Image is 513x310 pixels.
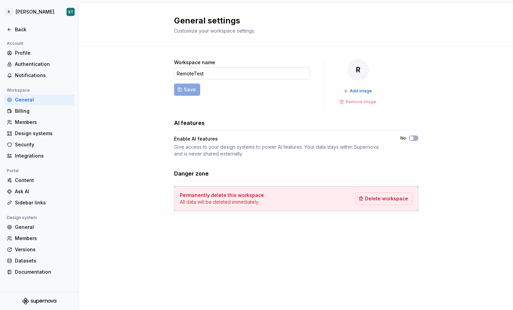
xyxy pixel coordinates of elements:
a: Sidebar links [4,197,75,208]
p: All data will be deleted immediately. [180,199,264,205]
div: Give access to your design systems to power AI features. Your data stays within Supernova and is ... [174,144,388,157]
button: R[PERSON_NAME]ST [1,4,77,19]
div: Content [15,177,72,184]
div: ST [68,9,73,15]
button: Delete workspace [355,193,413,205]
div: General [15,224,72,231]
span: Add image [350,88,372,94]
div: Members [15,235,72,242]
div: [PERSON_NAME] [16,8,54,15]
h4: Permanently delete this workspace [180,192,264,199]
div: Documentation [15,269,72,275]
a: Billing [4,106,75,116]
div: Authentication [15,61,72,68]
label: No [400,135,406,141]
div: Billing [15,108,72,114]
div: Ask AI [15,188,72,195]
h2: General settings [174,15,410,26]
div: Members [15,119,72,126]
div: Back [15,26,72,33]
a: Documentation [4,267,75,277]
svg: Supernova Logo [22,298,56,305]
a: Datasets [4,255,75,266]
div: General [15,96,72,103]
div: Datasets [15,257,72,264]
div: R [347,59,369,81]
a: Integrations [4,150,75,161]
div: Design system [4,214,40,222]
a: Notifications [4,70,75,81]
span: Delete workspace [365,195,408,202]
div: R [5,8,13,16]
label: Workspace name [174,59,215,66]
button: Add image [341,86,375,96]
a: Content [4,175,75,186]
a: General [4,94,75,105]
div: Workspace [4,86,33,94]
div: Sidebar links [15,199,72,206]
div: Integrations [15,152,72,159]
a: Members [4,117,75,128]
a: Profile [4,48,75,58]
div: Enable AI features [174,135,388,142]
a: Design systems [4,128,75,139]
div: Security [15,141,72,148]
h3: AI features [174,119,205,127]
a: Back [4,24,75,35]
div: Account [4,39,26,48]
a: Members [4,233,75,244]
div: Notifications [15,72,72,79]
a: Ask AI [4,186,75,197]
div: Versions [15,246,72,253]
a: General [4,222,75,233]
div: Portal [4,167,21,175]
div: Design systems [15,130,72,137]
div: Profile [15,50,72,56]
span: Customize your workspace settings. [174,28,255,34]
a: Authentication [4,59,75,70]
h3: Danger zone [174,169,209,178]
a: Versions [4,244,75,255]
a: Security [4,139,75,150]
